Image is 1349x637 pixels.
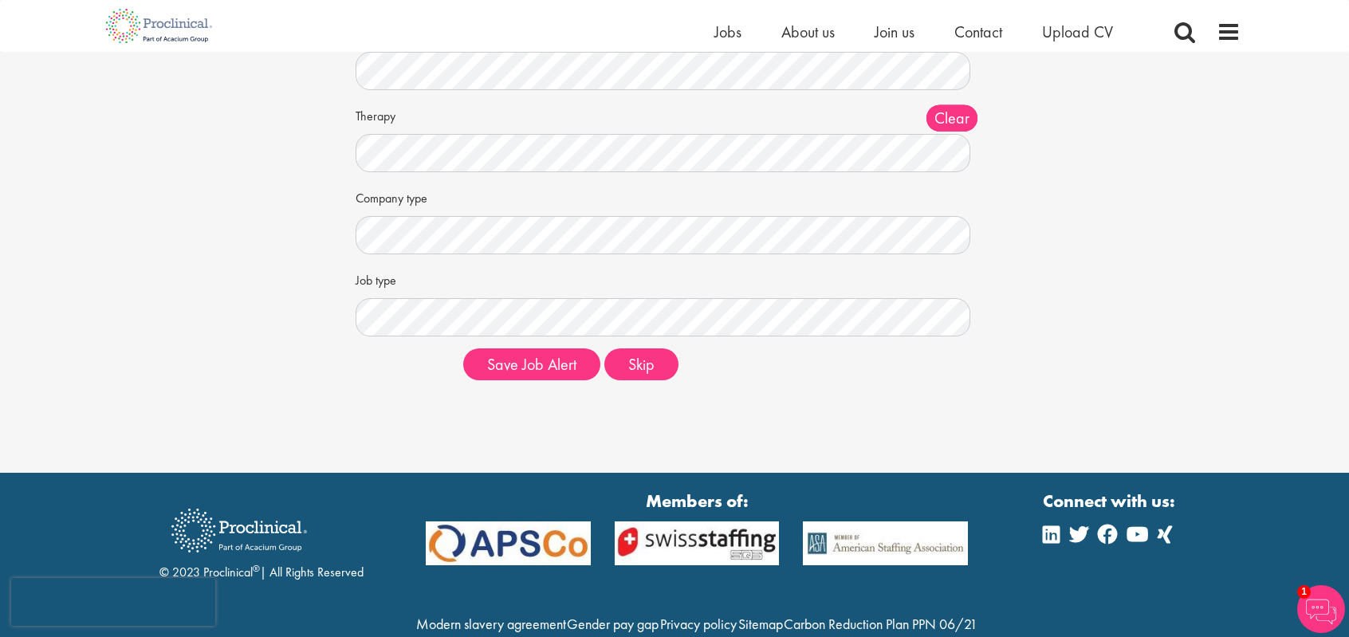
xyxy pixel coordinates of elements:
strong: Members of: [426,489,968,513]
strong: Connect with us: [1043,489,1178,513]
a: Join us [875,22,914,42]
img: APSCo [791,521,980,565]
img: APSCo [603,521,792,565]
img: Chatbot [1297,585,1345,633]
a: Carbon Reduction Plan PPN 06/21 [784,615,977,633]
sup: ® [253,562,260,575]
a: About us [781,22,835,42]
span: 1 [1297,585,1311,599]
label: Job type [356,266,451,290]
a: Gender pay gap [567,615,659,633]
button: Skip [604,348,678,380]
span: Clear [926,105,977,132]
label: Company type [356,184,451,208]
iframe: reCAPTCHA [11,578,215,626]
div: © 2023 Proclinical | All Rights Reserved [159,497,364,582]
a: Upload CV [1042,22,1113,42]
a: Modern slavery agreement [416,615,566,633]
a: Jobs [714,22,741,42]
label: Therapy [356,102,451,126]
button: Save Job Alert [463,348,600,380]
a: Sitemap [738,615,783,633]
a: Privacy policy [660,615,737,633]
img: Proclinical Recruitment [159,497,319,564]
a: Contact [954,22,1002,42]
img: APSCo [414,521,603,565]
